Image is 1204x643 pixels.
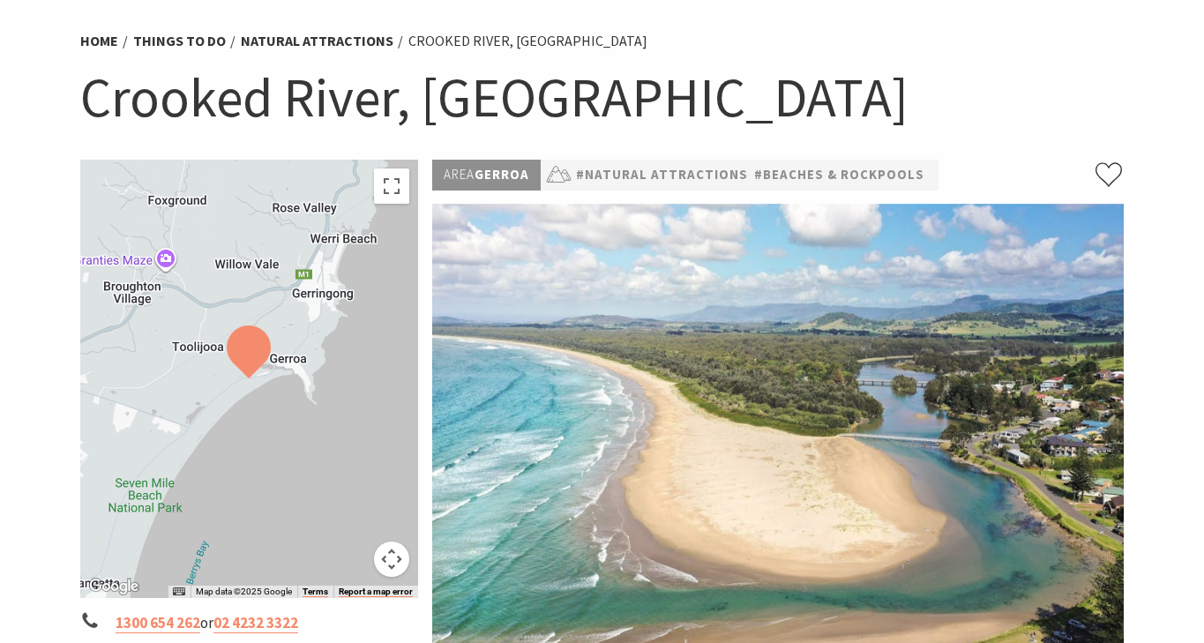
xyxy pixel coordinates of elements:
p: Gerroa [432,160,541,191]
h1: Crooked River, [GEOGRAPHIC_DATA] [80,62,1125,133]
a: Terms (opens in new tab) [303,587,328,597]
span: Map data ©2025 Google [196,587,292,596]
a: Natural Attractions [241,32,393,50]
a: 02 4232 3322 [213,613,298,633]
a: Report a map error [339,587,413,597]
a: Click to see this area on Google Maps [85,575,143,598]
a: Things To Do [133,32,226,50]
button: Keyboard shortcuts [173,586,185,598]
li: Crooked River, [GEOGRAPHIC_DATA] [408,30,647,53]
a: #Beaches & Rockpools [754,164,924,186]
button: Toggle fullscreen view [374,168,409,204]
a: Home [80,32,118,50]
a: #Natural Attractions [576,164,748,186]
a: 1300 654 262 [116,613,200,633]
li: or [80,611,419,635]
img: Google [85,575,143,598]
span: Area [444,166,475,183]
button: Map camera controls [374,542,409,577]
